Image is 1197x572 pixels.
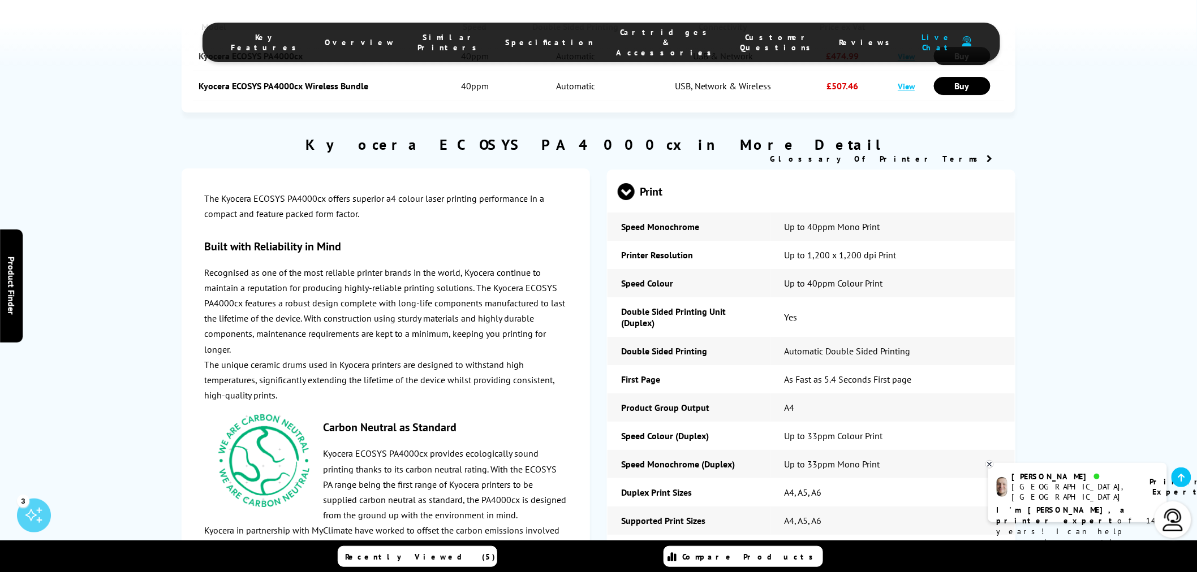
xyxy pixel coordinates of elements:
a: Recently Viewed (5) [338,546,497,567]
span: Specification [505,37,593,47]
a: Glossary Of Printer Terms [770,154,993,164]
p: The Kyocera ECOSYS PA4000cx offers superior a4 colour laser printing performance in a compact and... [204,191,567,222]
a: Kyocera ECOSYS PA4000cx Wireless Bundle [199,80,368,92]
img: carbon_neutral.png [218,414,310,506]
h3: Built with Reliability in Mind [204,239,567,254]
h3: Carbon Neutral as Standard [204,420,567,435]
img: user-headset-duotone.svg [962,36,972,47]
div: [GEOGRAPHIC_DATA], [GEOGRAPHIC_DATA] [1012,482,1136,502]
span: Customer Questions [740,32,816,53]
td: A4, A5, A6 [770,506,1015,535]
a: Buy [934,77,991,95]
td: As Fast as 5.4 Seconds First page [770,365,1015,393]
td: Automatic Double Sided Printing [770,337,1015,365]
td: Speed Colour [608,269,770,297]
p: Recognised as one of the most reliable printer brands in the world, Kyocera continue to maintain ... [204,265,567,357]
td: Printer Resolution [608,241,770,269]
td: A4, A5, A6 [770,478,1015,506]
td: Up to 33ppm Mono Print [770,450,1015,478]
span: Product Finder [6,257,17,315]
td: Speed Monochrome (Duplex) [608,450,770,478]
td: 40ppm [446,71,503,101]
span: Cartridges & Accessories [616,27,717,58]
p: of 14 years! I can help you choose the right product [997,505,1159,558]
td: Up to 40ppm Colour Print [770,269,1015,297]
td: Up to 33ppm Colour Print [770,422,1015,450]
td: Speed Colour (Duplex) [608,422,770,450]
span: Print [618,170,1005,213]
td: First Page [608,365,770,393]
a: Compare Products [664,546,823,567]
td: £507.46 [799,71,886,101]
td: Up to 1,200 x 1,200 dpi Print [770,241,1015,269]
div: 3 [17,495,29,507]
span: Key Features [231,32,302,53]
td: Speed Monochrome [608,213,770,241]
td: Up to 40ppm Mono Print [770,213,1015,241]
div: [PERSON_NAME] [1012,471,1136,482]
span: Overview [325,37,395,47]
a: View [898,81,915,92]
td: Automatic [503,71,648,101]
td: Double Sided Printing [608,337,770,365]
img: ashley-livechat.png [997,477,1007,497]
span: Compare Products [682,552,819,562]
span: Live Chat [918,32,957,53]
td: USB, Network & Wireless [648,71,799,101]
b: I'm [PERSON_NAME], a printer expert [997,505,1129,526]
td: Product Group Output [608,393,770,422]
td: A4 [770,393,1015,422]
td: Supported Print Sizes [608,506,770,535]
span: Similar Printers [417,32,483,53]
td: Double Sided Printing Unit (Duplex) [608,297,770,337]
span: Recently Viewed (5) [345,552,496,562]
h2: Kyocera ECOSYS PA4000cx in More Detail [182,135,1015,154]
p: Kyocera ECOSYS PA4000cx provides ecologically sound printing thanks to its carbon neutral rating.... [204,446,567,523]
p: The unique ceramic drums used in Kyocera printers are designed to withstand high temperatures, si... [204,357,567,404]
td: Yes [770,297,1015,337]
img: user-headset-light.svg [1162,509,1185,531]
span: Reviews [839,37,895,47]
td: Duplex Print Sizes [608,478,770,506]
